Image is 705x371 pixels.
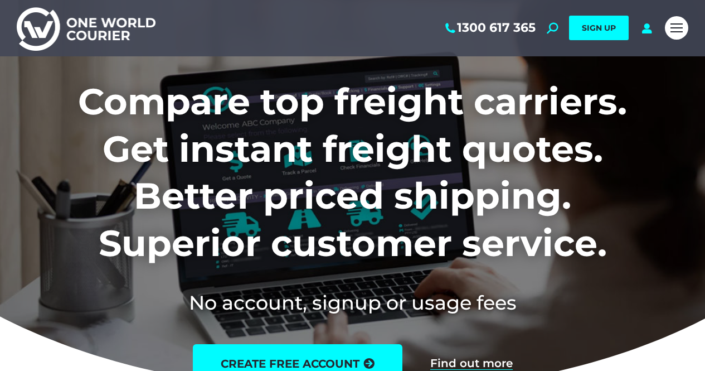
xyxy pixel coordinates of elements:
h1: Compare top freight carriers. Get instant freight quotes. Better priced shipping. Superior custom... [17,78,688,267]
a: Mobile menu icon [665,16,688,40]
a: Find out more [430,358,513,370]
a: 1300 617 365 [443,21,536,35]
img: One World Courier [17,6,155,51]
span: SIGN UP [582,23,616,33]
a: SIGN UP [569,16,629,40]
h2: No account, signup or usage fees [17,289,688,316]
